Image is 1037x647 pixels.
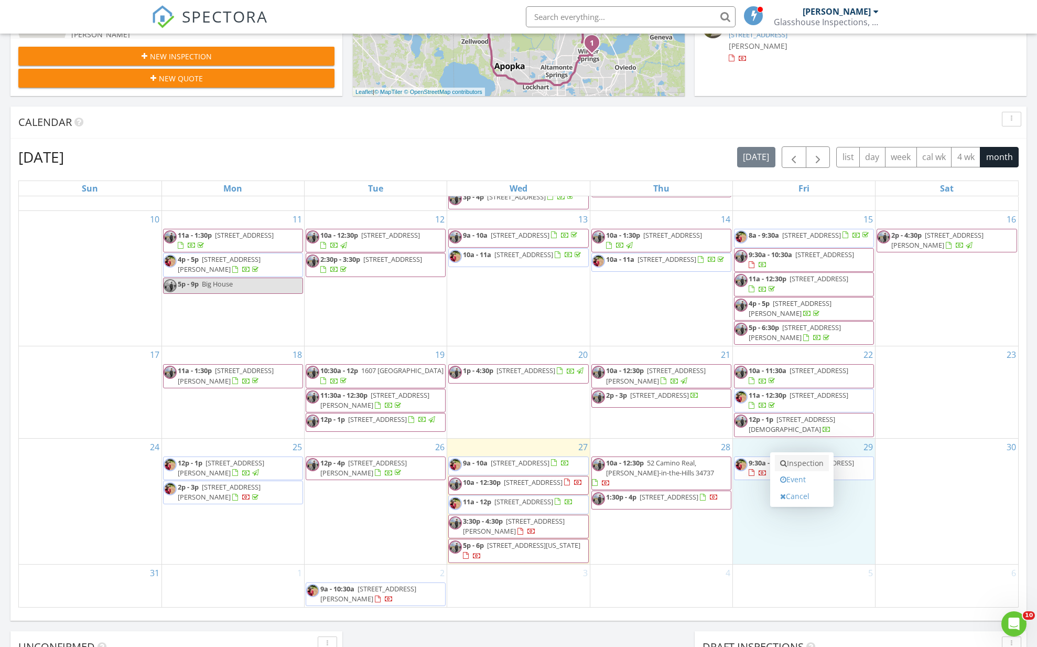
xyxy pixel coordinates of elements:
[591,364,731,388] a: 10a - 12:30p [STREET_ADDRESS][PERSON_NAME]
[463,478,501,487] span: 10a - 12:30p
[447,346,590,438] td: Go to August 20, 2025
[591,491,731,510] a: 1:30p - 4p [STREET_ADDRESS]
[916,147,952,167] button: cal wk
[433,346,447,363] a: Go to August 19, 2025
[463,458,488,468] span: 9a - 10a
[876,346,1018,438] td: Go to August 23, 2025
[732,346,875,438] td: Go to August 22, 2025
[306,390,319,404] img: img_9120.jpeg
[161,438,304,564] td: Go to August 25, 2025
[19,564,161,607] td: Go to August 31, 2025
[221,181,244,196] a: Monday
[749,390,848,410] a: 11a - 12:30p [STREET_ADDRESS]
[320,458,345,468] span: 12p - 4p
[1023,611,1035,620] span: 10
[178,230,274,250] a: 11a - 1:30p [STREET_ADDRESS]
[361,230,420,240] span: [STREET_ADDRESS]
[463,516,503,526] span: 3:30p - 4:30p
[803,6,871,17] div: [PERSON_NAME]
[866,565,875,581] a: Go to September 5, 2025
[877,229,1017,252] a: 2p - 4:30p [STREET_ADDRESS][PERSON_NAME]
[163,457,303,480] a: 12p - 1p [STREET_ADDRESS][PERSON_NAME]
[734,413,874,437] a: 12p - 1p [STREET_ADDRESS][DEMOGRAPHIC_DATA]
[320,584,416,603] a: 9a - 10:30a [STREET_ADDRESS][PERSON_NAME]
[463,497,491,506] span: 11a - 12p
[591,229,731,252] a: 10a - 1:30p [STREET_ADDRESS]
[749,230,871,240] a: 8a - 9:30a [STREET_ADDRESS]
[305,438,447,564] td: Go to August 26, 2025
[592,43,598,49] div: 114 La Vista Dr, Winter Springs, FL 32708
[732,210,875,346] td: Go to August 15, 2025
[463,250,491,259] span: 10a - 11a
[891,230,984,250] span: [STREET_ADDRESS][PERSON_NAME]
[640,492,698,502] span: [STREET_ADDRESS]
[734,323,748,336] img: img_9120.jpeg
[433,439,447,455] a: Go to August 26, 2025
[576,439,590,455] a: Go to August 27, 2025
[606,230,702,250] a: 10a - 1:30p [STREET_ADDRESS]
[148,211,161,228] a: Go to August 10, 2025
[591,457,731,491] a: 10a - 12:30p 52 Camino Real, [PERSON_NAME]-in-the-Hills 34737
[491,230,549,240] span: [STREET_ADDRESS]
[320,458,407,478] span: [STREET_ADDRESS][PERSON_NAME]
[164,254,177,268] img: img_8760.jpeg
[790,390,848,400] span: [STREET_ADDRESS]
[729,30,787,39] a: [STREET_ADDRESS]
[734,248,874,272] a: 9:30a - 10:30a [STREET_ADDRESS]
[148,346,161,363] a: Go to August 17, 2025
[734,364,874,388] a: 10a - 11:30a [STREET_ADDRESS]
[795,250,854,259] span: [STREET_ADDRESS]
[320,390,368,400] span: 11:30a - 12:30p
[463,478,582,487] a: 10a - 12:30p [STREET_ADDRESS]
[877,230,890,243] img: img_9120.jpeg
[734,229,874,248] a: 8a - 9:30a [STREET_ADDRESS]
[178,458,264,478] span: [STREET_ADDRESS][PERSON_NAME]
[719,346,732,363] a: Go to August 21, 2025
[463,516,565,536] span: [STREET_ADDRESS][PERSON_NAME]
[163,481,303,504] a: 2p - 3p [STREET_ADDRESS][PERSON_NAME]
[775,455,829,472] a: Inspection
[606,254,726,264] a: 10a - 11a [STREET_ADDRESS]
[148,565,161,581] a: Go to August 31, 2025
[448,476,588,495] a: 10a - 12:30p [STREET_ADDRESS]
[487,540,580,550] span: [STREET_ADDRESS][US_STATE]
[749,390,786,400] span: 11a - 12:30p
[732,438,875,564] td: Go to August 29, 2025
[363,254,422,264] span: [STREET_ADDRESS]
[630,390,689,400] span: [STREET_ADDRESS]
[876,564,1018,607] td: Go to September 6, 2025
[320,458,407,478] a: 12p - 4p [STREET_ADDRESS][PERSON_NAME]
[719,211,732,228] a: Go to August 14, 2025
[320,390,429,410] a: 11:30a - 12:30p [STREET_ADDRESS][PERSON_NAME]
[305,210,447,346] td: Go to August 12, 2025
[951,147,980,167] button: 4 wk
[18,47,334,66] button: New Inspection
[592,254,605,268] img: img_8760.jpeg
[463,516,565,536] a: 3:30p - 4:30p [STREET_ADDRESS][PERSON_NAME]
[734,457,874,480] a: 9:30a - 10:30a [STREET_ADDRESS]
[150,51,212,62] span: New Inspection
[980,147,1019,167] button: month
[734,299,748,312] img: img_9120.jpeg
[19,438,161,564] td: Go to August 24, 2025
[507,181,530,196] a: Wednesday
[306,253,446,277] a: 2:30p - 3:30p [STREET_ADDRESS]
[651,181,672,196] a: Thursday
[774,17,879,27] div: Glasshouse Inspections, LLC
[164,366,177,379] img: img_9120.jpeg
[861,439,875,455] a: Go to August 29, 2025
[320,390,429,410] span: [STREET_ADDRESS][PERSON_NAME]
[775,471,829,488] a: Event
[202,279,233,289] span: Big House
[295,565,304,581] a: Go to September 1, 2025
[806,146,830,168] button: Next month
[18,146,64,167] h2: [DATE]
[178,254,261,274] a: 4p - 5p [STREET_ADDRESS][PERSON_NAME]
[305,564,447,607] td: Go to September 2, 2025
[164,279,177,292] img: img_9120.jpeg
[734,415,748,428] img: img_9120.jpeg
[178,458,264,478] a: 12p - 1p [STREET_ADDRESS][PERSON_NAME]
[449,230,462,243] img: img_9120.jpeg
[178,254,261,274] span: [STREET_ADDRESS][PERSON_NAME]
[606,458,644,468] span: 10a - 12:30p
